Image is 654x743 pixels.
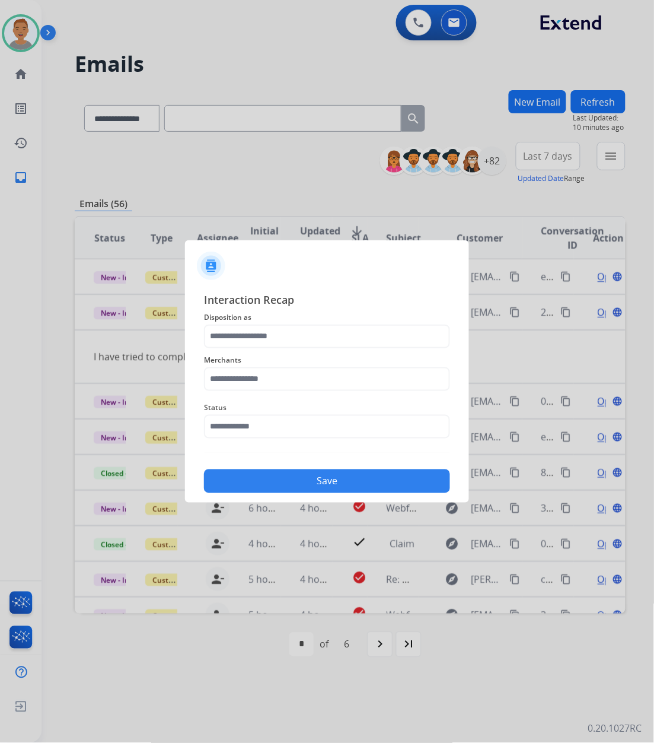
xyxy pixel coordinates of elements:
[204,291,450,310] span: Interaction Recap
[204,401,450,415] span: Status
[204,469,450,493] button: Save
[204,310,450,325] span: Disposition as
[588,722,642,736] p: 0.20.1027RC
[204,353,450,367] span: Merchants
[197,252,225,280] img: contactIcon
